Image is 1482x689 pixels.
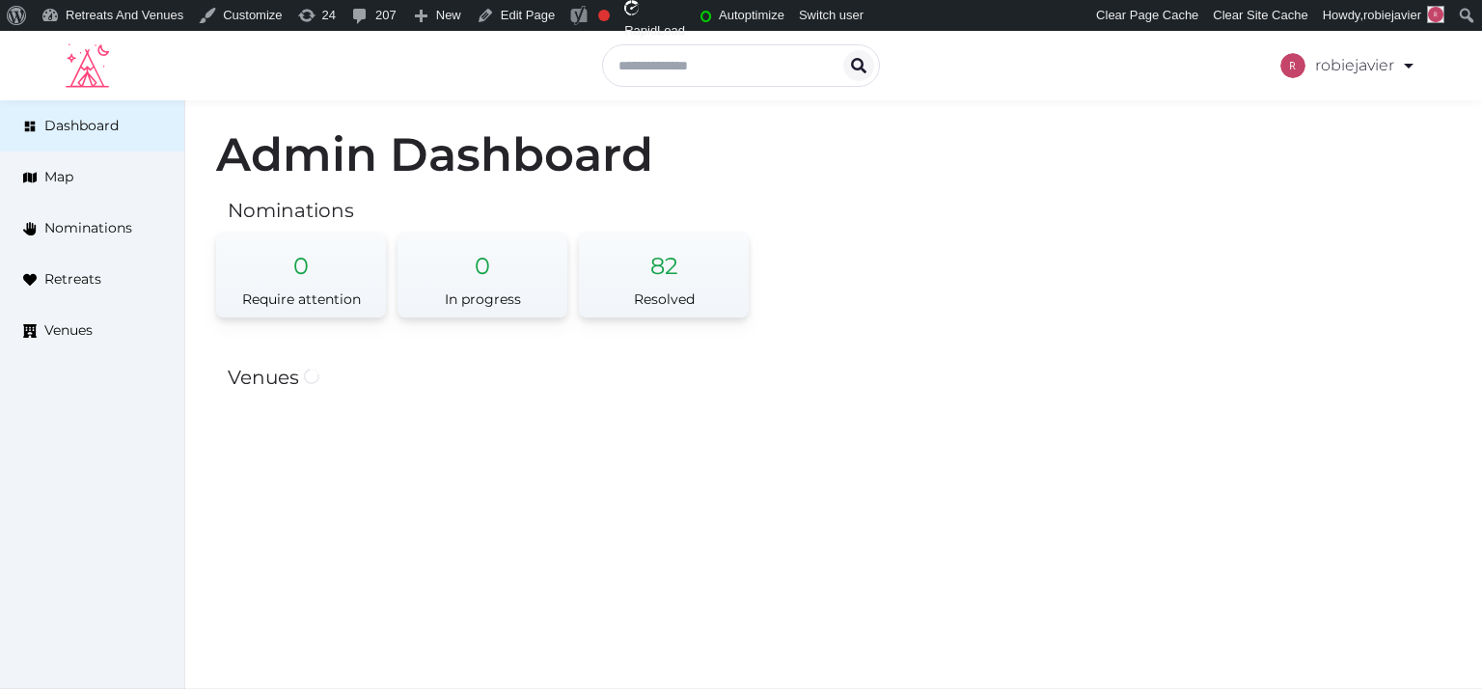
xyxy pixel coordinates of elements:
[228,364,1451,391] h2: Venues
[44,116,119,136] span: Dashboard
[228,197,1451,224] h2: Nominations
[216,131,1451,178] h1: Admin Dashboard
[44,218,132,238] span: Nominations
[44,167,73,187] span: Map
[579,232,749,282] div: 82
[216,232,386,317] a: 0Require attention
[44,320,93,341] span: Venues
[398,232,567,317] a: 0In progress
[242,290,361,308] span: Require attention
[216,232,386,282] div: 0
[1096,8,1198,22] span: Clear Page Cache
[445,290,521,308] span: In progress
[44,269,101,289] span: Retreats
[1213,8,1307,22] span: Clear Site Cache
[398,232,567,282] div: 0
[579,232,749,317] a: 82Resolved
[1363,8,1421,22] span: robiejavier
[634,290,695,308] span: Resolved
[598,10,610,21] div: Focus keyphrase not set
[1280,39,1416,93] a: robiejavier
